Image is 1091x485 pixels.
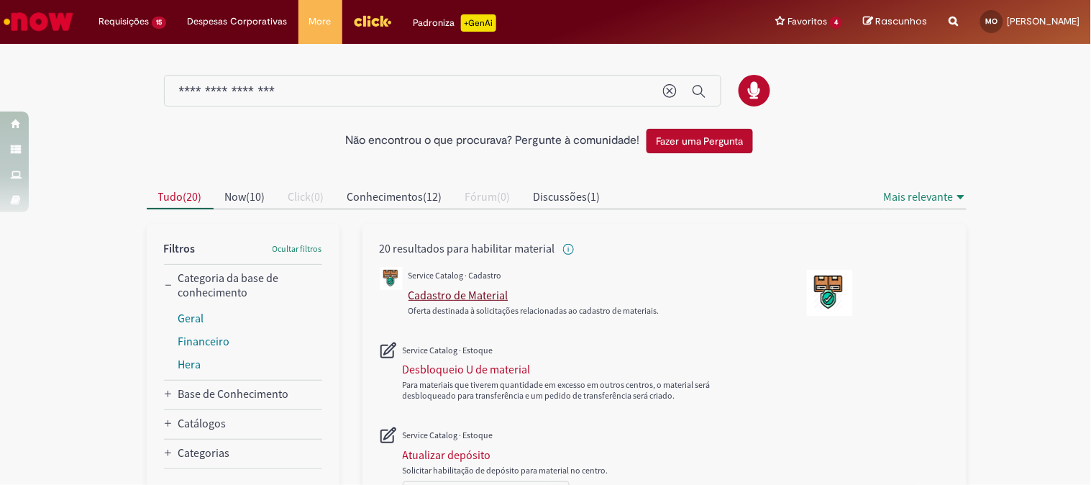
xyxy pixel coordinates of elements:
p: +GenAi [461,14,496,32]
h2: Não encontrou o que procurava? Pergunte à comunidade! [345,135,639,148]
span: Requisições [99,14,149,29]
div: Padroniza [414,14,496,32]
span: More [309,14,332,29]
span: Despesas Corporativas [188,14,288,29]
span: [PERSON_NAME] [1008,15,1080,27]
a: Rascunhos [864,15,928,29]
span: Rascunhos [876,14,928,28]
button: Fazer uma Pergunta [647,129,753,153]
img: click_logo_yellow_360x200.png [353,10,392,32]
span: Favoritos [788,14,827,29]
img: ServiceNow [1,7,76,36]
span: 4 [830,17,842,29]
span: 15 [152,17,166,29]
span: MO [986,17,998,26]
